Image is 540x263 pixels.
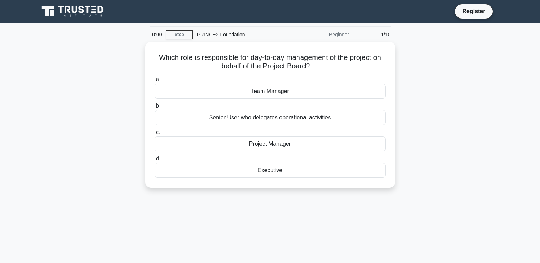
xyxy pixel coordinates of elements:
span: c. [156,129,160,135]
div: Team Manager [155,84,386,99]
div: Senior User who delegates operational activities [155,110,386,125]
div: 1/10 [353,27,395,42]
div: 10:00 [145,27,166,42]
div: PRINCE2 Foundation [193,27,291,42]
span: a. [156,76,161,82]
span: b. [156,103,161,109]
div: Executive [155,163,386,178]
div: Beginner [291,27,353,42]
h5: Which role is responsible for day-to-day management of the project on behalf of the Project Board? [154,53,387,71]
a: Stop [166,30,193,39]
a: Register [458,7,489,16]
div: Project Manager [155,136,386,151]
span: d. [156,155,161,161]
